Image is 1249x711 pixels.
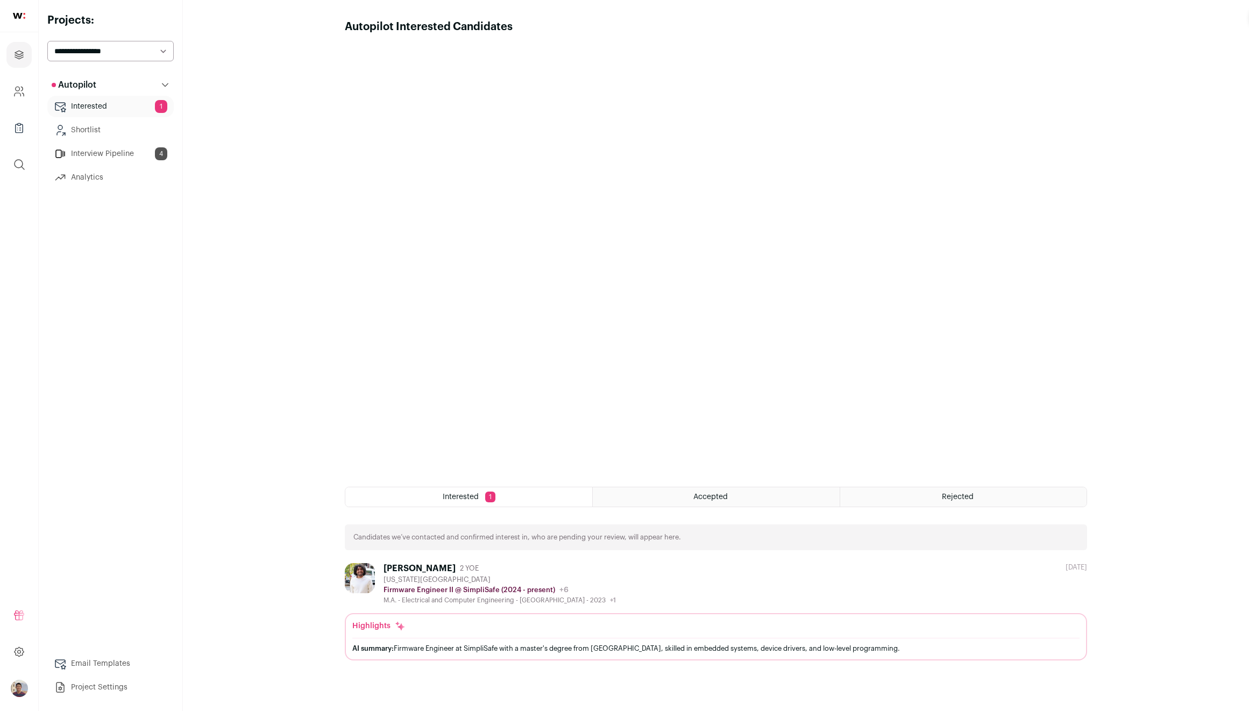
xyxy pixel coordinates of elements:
img: 0d894760f32f0bd103d1ca4d561b21e835c7ce5bbf576b1da940a13d6c9686fe [345,563,375,593]
span: Accepted [693,493,728,501]
span: AI summary: [352,645,394,652]
div: Firmware Engineer at SimpliSafe with a master's degree from [GEOGRAPHIC_DATA], skilled in embedde... [352,643,1080,654]
div: [US_STATE][GEOGRAPHIC_DATA] [384,575,616,584]
p: Candidates we’ve contacted and confirmed interest in, who are pending your review, will appear here. [353,533,681,542]
span: 2 YOE [460,564,479,573]
a: [PERSON_NAME] 2 YOE [US_STATE][GEOGRAPHIC_DATA] Firmware Engineer II @ SimpliSafe (2024 - present... [345,563,1087,660]
a: Company Lists [6,115,32,141]
a: Project Settings [47,677,174,698]
a: Analytics [47,167,174,188]
p: Autopilot [52,79,96,91]
span: 4 [155,147,167,160]
a: Interested1 [47,96,174,117]
a: Projects [6,42,32,68]
a: Shortlist [47,119,174,141]
span: 1 [155,100,167,113]
h1: Autopilot Interested Candidates [345,19,513,34]
h2: Projects: [47,13,174,28]
div: [DATE] [1066,563,1087,572]
span: Rejected [942,493,974,501]
img: 18677093-medium_jpg [11,680,28,697]
span: +6 [559,586,569,594]
img: wellfound-shorthand-0d5821cbd27db2630d0214b213865d53afaa358527fdda9d0ea32b1df1b89c2c.svg [13,13,25,19]
a: Accepted [593,487,839,507]
button: Open dropdown [11,680,28,697]
span: 1 [485,492,495,502]
iframe: Autopilot Interested [345,34,1087,474]
a: Company and ATS Settings [6,79,32,104]
span: Interested [443,493,479,501]
div: Highlights [352,621,406,631]
a: Interview Pipeline4 [47,143,174,165]
button: Autopilot [47,74,174,96]
a: Rejected [840,487,1087,507]
span: +1 [610,597,616,603]
div: M.A. - Electrical and Computer Engineering - [GEOGRAPHIC_DATA] - 2023 [384,596,616,605]
div: [PERSON_NAME] [384,563,456,574]
a: Email Templates [47,653,174,674]
p: Firmware Engineer II @ SimpliSafe (2024 - present) [384,586,555,594]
